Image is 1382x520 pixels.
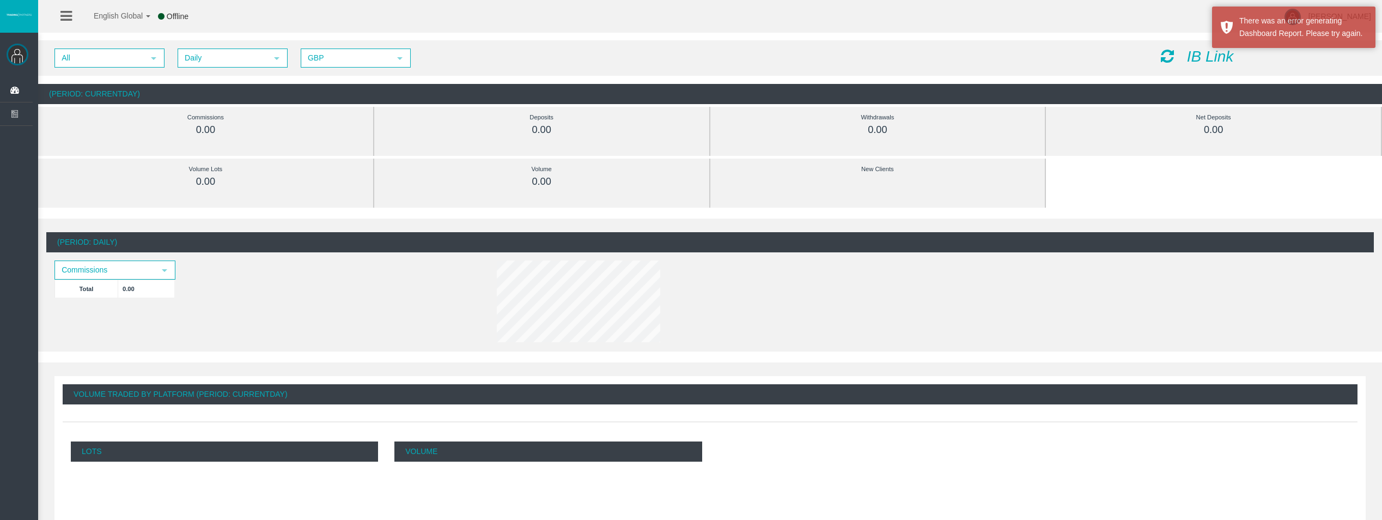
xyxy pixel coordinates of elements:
td: Total [55,280,118,298]
div: (Period: Daily) [46,232,1374,252]
i: Reload Dashboard [1161,49,1174,64]
span: Daily [179,50,267,66]
div: Net Deposits [1070,111,1356,124]
span: Commissions [56,262,155,279]
div: 0.00 [399,124,685,136]
div: There was an error generating Dashboard Report. Please try again. [1239,15,1367,40]
div: (Period: CurrentDay) [38,84,1382,104]
p: Lots [71,442,378,462]
span: All [56,50,144,66]
div: 0.00 [63,176,349,188]
div: New Clients [735,163,1021,176]
div: 0.00 [63,124,349,136]
span: Offline [167,12,188,21]
span: GBP [302,50,390,66]
div: Volume [399,163,685,176]
div: 0.00 [1070,124,1356,136]
div: Deposits [399,111,685,124]
div: 0.00 [735,124,1021,136]
div: Volume Traded By Platform (Period: CurrentDay) [63,384,1357,404]
span: select [272,54,281,63]
img: logo.svg [5,13,33,17]
td: 0.00 [118,280,175,298]
span: English Global [80,11,143,20]
p: Volume [394,442,702,462]
div: 0.00 [399,176,685,188]
div: Volume Lots [63,163,349,176]
i: IB Link [1187,48,1234,65]
div: Withdrawals [735,111,1021,124]
div: Commissions [63,111,349,124]
span: select [149,54,158,63]
span: select [395,54,404,63]
span: select [160,266,169,275]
